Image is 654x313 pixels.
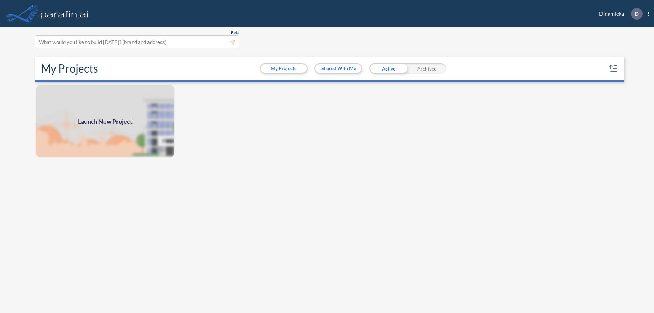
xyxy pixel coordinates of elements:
[315,64,361,73] button: Shared With Me
[608,63,619,74] button: sort
[35,84,175,158] a: Launch New Project
[408,63,446,74] div: Archived
[261,64,307,73] button: My Projects
[39,7,90,20] img: logo
[41,62,98,75] h2: My Projects
[369,63,408,74] div: Active
[78,117,133,126] span: Launch New Project
[635,11,639,17] p: D
[231,30,239,35] span: Beta
[589,8,649,20] div: Dinamicka
[35,84,175,158] img: add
